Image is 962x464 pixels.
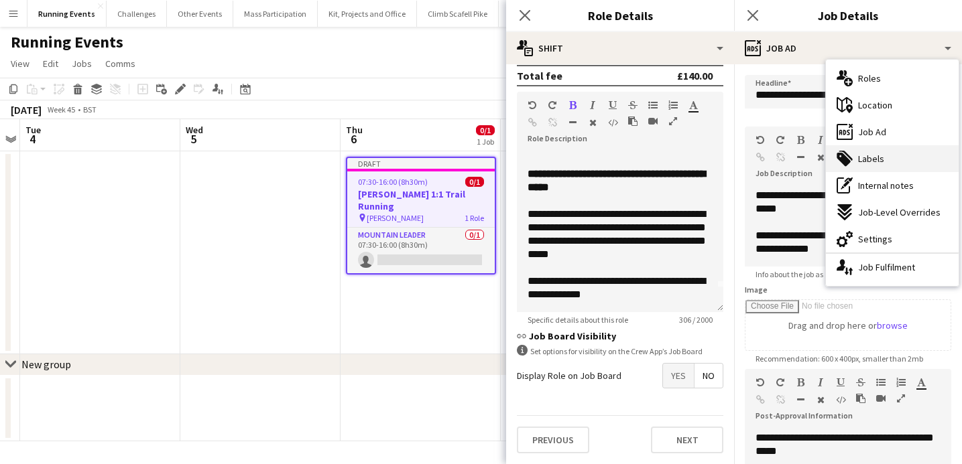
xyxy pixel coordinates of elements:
[100,55,141,72] a: Comms
[608,117,617,128] button: HTML Code
[858,72,881,84] span: Roles
[318,1,417,27] button: Kit, Projects and Office
[504,131,517,147] span: 7
[668,100,678,110] button: Ordered List
[5,55,35,72] a: View
[477,137,494,147] div: 1 Job
[588,100,597,110] button: Italic
[695,364,723,388] span: No
[796,377,805,388] button: Bold
[876,393,886,404] button: Insert video
[734,7,962,24] h3: Job Details
[11,32,123,52] h1: Running Events
[568,100,577,110] button: Bold
[651,427,723,453] button: Next
[776,135,785,145] button: Redo
[344,131,363,147] span: 6
[107,1,167,27] button: Challenges
[517,315,639,325] span: Specific details about this role
[776,377,785,388] button: Redo
[816,135,825,145] button: Italic
[347,228,495,273] app-card-role: Mountain Leader0/107:30-16:00 (8h30m)
[465,213,484,223] span: 1 Role
[858,99,892,111] span: Location
[876,377,886,388] button: Unordered List
[858,126,886,138] span: Job Ad
[916,377,926,388] button: Text Color
[517,330,723,342] h3: Job Board Visibility
[745,354,934,364] span: Recommendation: 600 x 400px, smaller than 2mb
[826,254,959,281] div: Job Fulfilment
[72,58,92,70] span: Jobs
[347,158,495,169] div: Draft
[506,7,734,24] h3: Role Details
[11,103,42,117] div: [DATE]
[608,100,617,110] button: Underline
[896,393,906,404] button: Fullscreen
[663,364,694,388] span: Yes
[186,124,203,136] span: Wed
[347,188,495,212] h3: [PERSON_NAME] 1:1 Trail Running
[648,100,658,110] button: Unordered List
[896,377,906,388] button: Ordered List
[548,100,557,110] button: Redo
[465,177,484,187] span: 0/1
[745,269,862,279] span: Info about the job as a whole
[816,394,825,405] button: Clear Formatting
[44,104,78,114] span: Week 45
[668,315,723,325] span: 306 / 2000
[528,100,537,110] button: Undo
[66,55,97,72] a: Jobs
[21,358,71,371] div: New group
[184,131,203,147] span: 5
[27,1,107,27] button: Running Events
[648,116,658,127] button: Insert video
[367,213,424,223] span: [PERSON_NAME]
[233,1,318,27] button: Mass Participation
[836,394,845,405] button: HTML Code
[25,124,41,136] span: Tue
[836,377,845,388] button: Underline
[858,233,892,245] span: Settings
[628,100,638,110] button: Strikethrough
[588,117,597,128] button: Clear Formatting
[856,393,865,404] button: Paste as plain text
[796,394,805,405] button: Horizontal Line
[568,117,577,128] button: Horizontal Line
[506,32,734,64] div: Shift
[346,157,496,275] app-job-card: Draft07:30-16:00 (8h30m)0/1[PERSON_NAME] 1:1 Trail Running [PERSON_NAME]1 RoleMountain Leader0/10...
[417,1,499,27] button: Climb Scafell Pike
[499,1,575,27] button: Climb Snowdon
[358,177,428,187] span: 07:30-16:00 (8h30m)
[517,69,562,82] div: Total fee
[796,152,805,163] button: Horizontal Line
[816,377,825,388] button: Italic
[858,206,941,218] span: Job-Level Overrides
[668,116,678,127] button: Fullscreen
[816,152,825,163] button: Clear Formatting
[688,100,698,110] button: Text Color
[23,131,41,147] span: 4
[38,55,64,72] a: Edit
[734,32,962,64] div: Job Ad
[858,179,914,191] span: Internal notes
[517,370,621,382] label: Display Role on Job Board
[677,69,713,82] div: £140.00
[11,58,29,70] span: View
[476,125,495,135] span: 0/1
[43,58,58,70] span: Edit
[856,377,865,388] button: Strikethrough
[83,104,97,114] div: BST
[628,116,638,127] button: Paste as plain text
[346,124,363,136] span: Thu
[756,377,765,388] button: Undo
[167,1,233,27] button: Other Events
[517,345,723,358] div: Set options for visibility on the Crew App’s Job Board
[858,153,884,165] span: Labels
[105,58,135,70] span: Comms
[756,135,765,145] button: Undo
[796,135,805,145] button: Bold
[517,427,589,453] button: Previous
